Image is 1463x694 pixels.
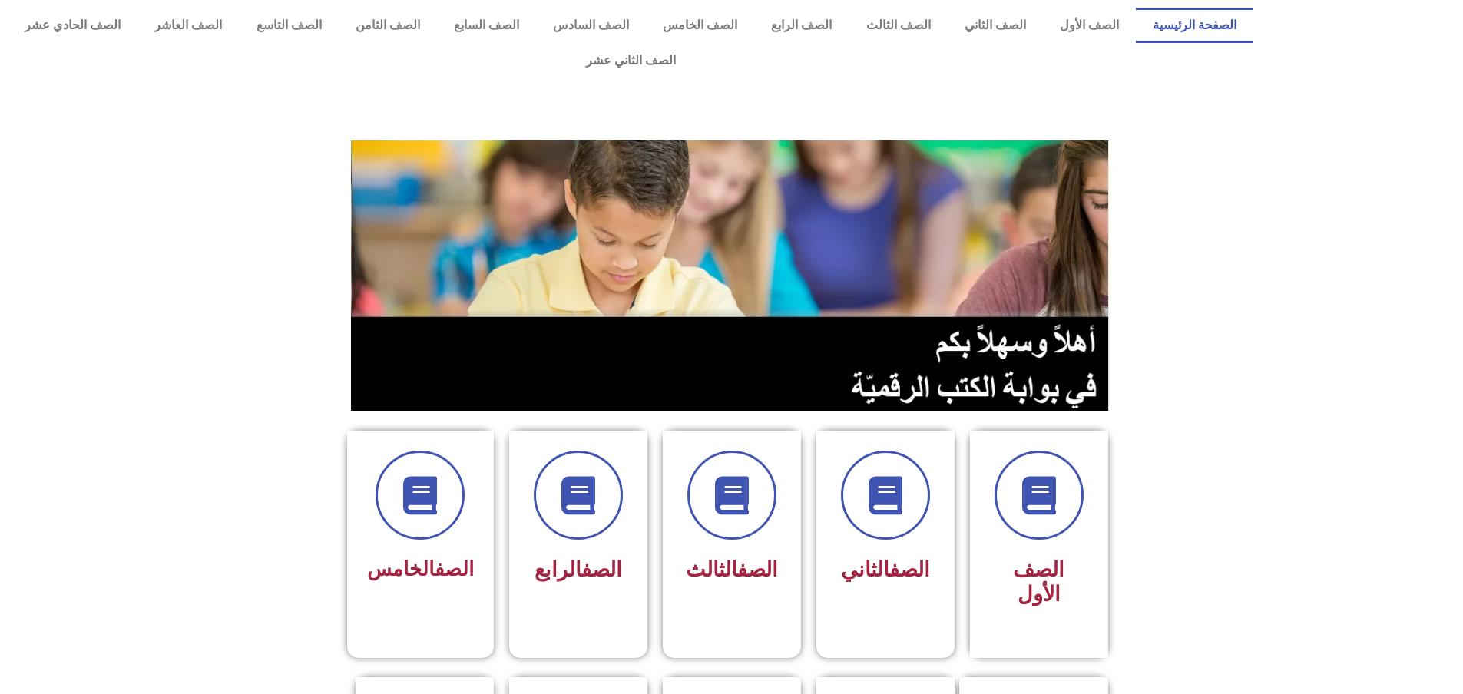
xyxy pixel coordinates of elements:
[437,8,536,43] a: الصف السابع
[686,557,778,582] span: الثالث
[8,43,1253,78] a: الصف الثاني عشر
[1136,8,1253,43] a: الصفحة الرئيسية
[8,8,137,43] a: الصف الحادي عشر
[754,8,849,43] a: الصف الرابع
[339,8,437,43] a: الصف الثامن
[1013,557,1064,606] span: الصف الأول
[849,8,947,43] a: الصف الثالث
[367,557,474,580] span: الخامس
[535,557,622,582] span: الرابع
[1043,8,1136,43] a: الصف الأول
[435,557,474,580] a: الصف
[536,8,646,43] a: الصف السادس
[239,8,338,43] a: الصف التاسع
[737,557,778,582] a: الصف
[581,557,622,582] a: الصف
[889,557,930,582] a: الصف
[646,8,754,43] a: الصف الخامس
[137,8,239,43] a: الصف العاشر
[948,8,1043,43] a: الصف الثاني
[841,557,930,582] span: الثاني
